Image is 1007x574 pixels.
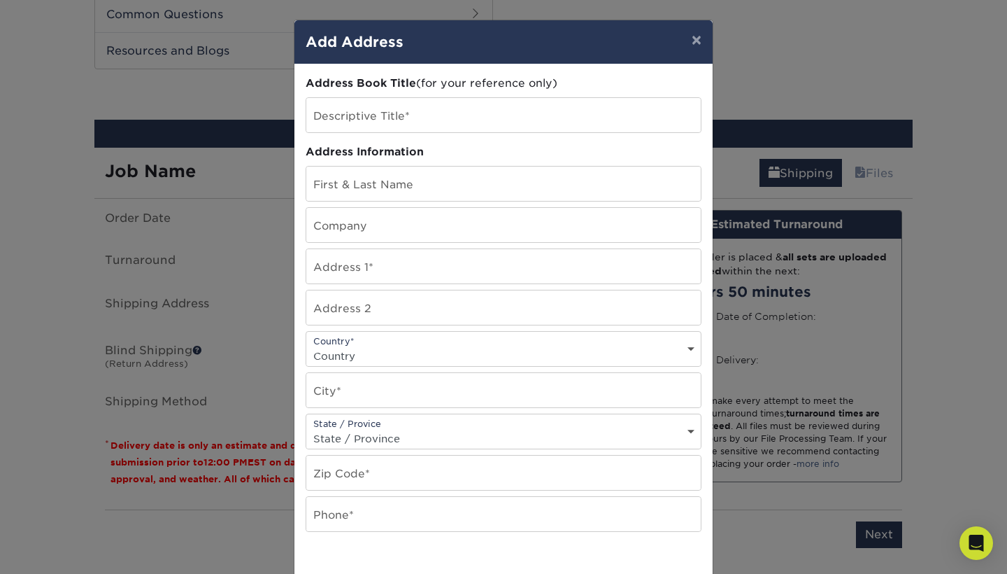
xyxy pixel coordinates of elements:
[680,20,713,59] button: ×
[306,76,416,90] span: Address Book Title
[306,144,701,160] div: Address Information
[306,76,701,92] div: (for your reference only)
[306,31,701,52] h4: Add Address
[959,526,993,560] div: Open Intercom Messenger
